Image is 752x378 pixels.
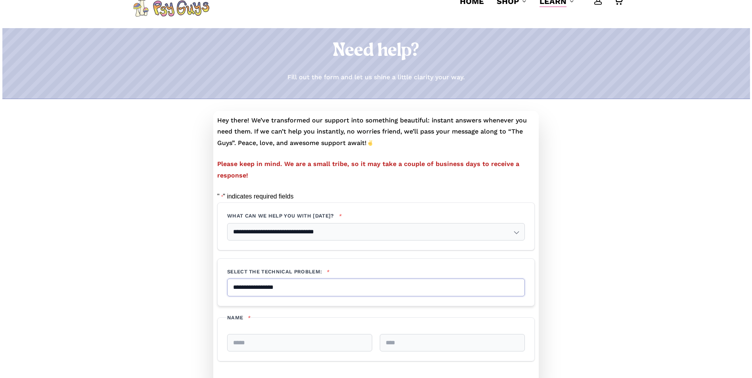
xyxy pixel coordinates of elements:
[217,191,535,203] p: " " indicates required fields
[217,115,535,158] p: Hey there! We’ve transformed our support into something beautiful: instant answers whenever you n...
[217,160,519,179] strong: Please keep in mind. We are a small tribe, so it may take a couple of business days to receive a ...
[227,314,250,321] legend: Name
[367,139,373,146] img: ✌️
[129,40,623,62] h1: Need help?
[227,212,525,220] label: What can we help you with [DATE]?
[227,268,525,275] label: Select the technical problem:
[287,72,465,83] p: Fill out the form and let us shine a little clarity your way.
